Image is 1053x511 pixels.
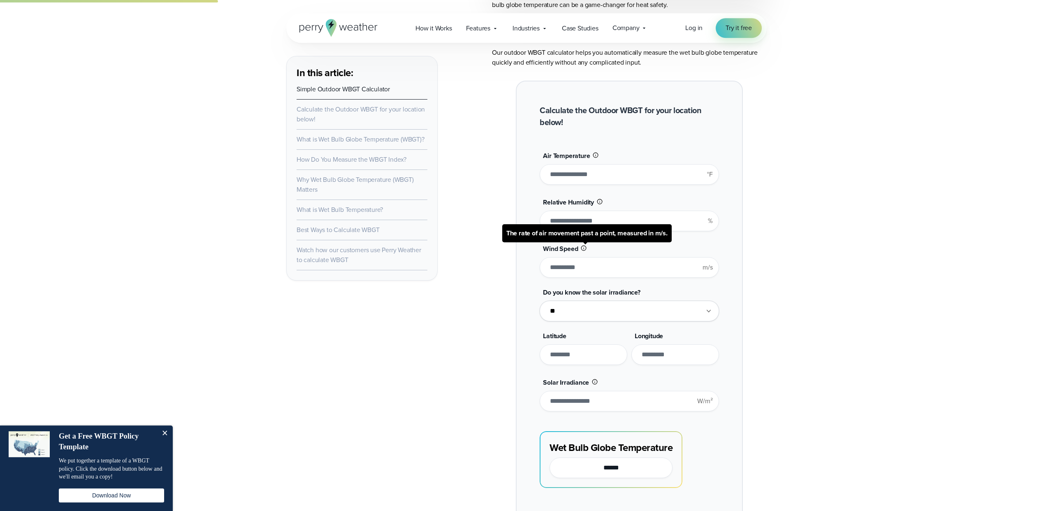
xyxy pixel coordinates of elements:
p: We put together a template of a WBGT policy. Click the download button below and we'll email you ... [59,457,164,481]
span: Longitude [635,331,663,341]
a: Watch how our customers use Perry Weather to calculate WBGT [297,245,421,265]
a: How it Works [408,20,459,37]
span: Relative Humidity [543,197,594,207]
span: Latitude [543,331,566,341]
a: Simple Outdoor WBGT Calculator [297,84,390,94]
span: Case Studies [562,23,598,33]
img: dialog featured image [9,431,50,457]
h2: Calculate the Outdoor WBGT for your location below! [540,105,719,128]
span: How it Works [415,23,452,33]
h4: Get a Free WBGT Policy Template [59,431,155,452]
a: Why Wet Bulb Globe Temperature (WBGT) Matters [297,175,414,194]
a: Log in [685,23,703,33]
a: What is Wet Bulb Temperature? [297,205,383,214]
a: Calculate the Outdoor WBGT for your location below! [297,105,425,124]
h2: Simple Outdoor WBGT Calculator [492,26,767,43]
a: What is Wet Bulb Globe Temperature (WBGT)? [297,135,424,144]
span: Wind Speed [543,244,578,253]
span: Try it free [726,23,752,33]
span: Air Temperature [543,151,590,160]
span: Industries [513,23,540,33]
a: Try it free [716,18,762,38]
h3: In this article: [297,66,427,79]
button: Download Now [59,488,164,502]
button: Close [156,425,173,442]
span: Features [466,23,490,33]
span: Solar Irradiance [543,378,589,387]
span: The rate of air movement past a point, measured in m/s. [502,224,672,242]
a: Best Ways to Calculate WBGT [297,225,380,235]
p: Our outdoor WBGT calculator helps you automatically measure the wet bulb globe temperature quickl... [492,48,767,67]
a: Case Studies [555,20,605,37]
span: Do you know the solar irradiance? [543,288,640,297]
a: How Do You Measure the WBGT Index? [297,155,406,164]
span: Company [612,23,640,33]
